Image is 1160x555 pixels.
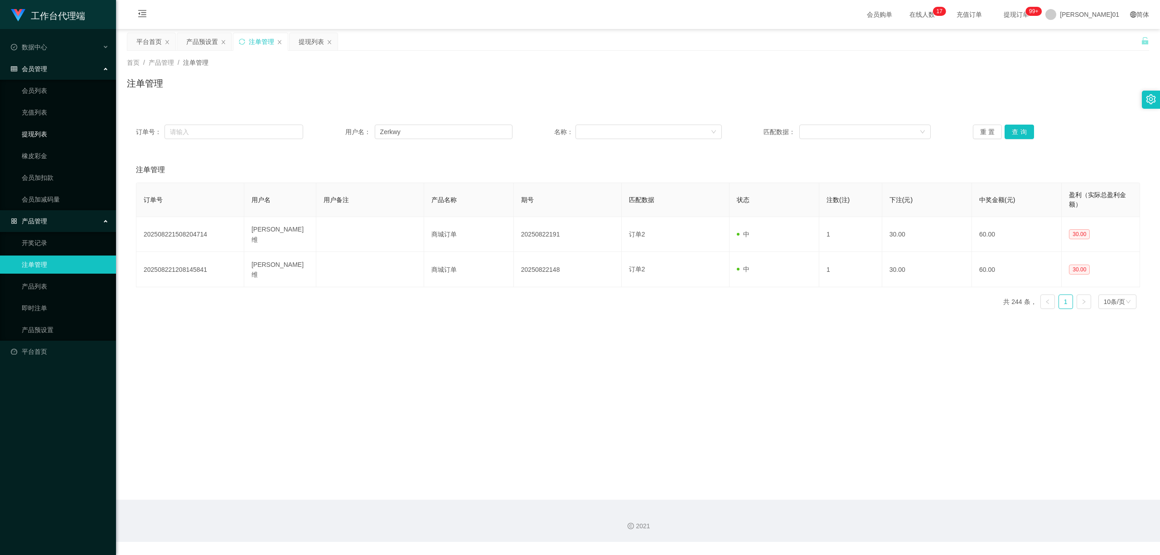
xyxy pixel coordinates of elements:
[221,39,226,45] i: 图标： 关闭
[1069,191,1126,208] font: 盈利（实际总盈利金额）
[22,43,47,51] font: 数据中心
[743,231,749,238] font: 中
[251,226,304,243] font: [PERSON_NAME]维
[186,38,218,45] font: 产品预设置
[144,266,207,273] font: 202508221208145841
[431,196,457,203] font: 产品名称
[764,128,795,135] font: 匹配数据：
[979,196,1015,203] font: 中奖金额(元)
[1130,11,1136,18] i: 图标: 全球
[1073,231,1086,237] font: 30.00
[1104,295,1125,309] div: 10条/页
[31,11,85,21] font: 工作台代理端
[1081,299,1087,304] i: 图标： 右
[22,169,109,187] a: 会员加扣款
[1077,294,1091,309] li: 下一页
[136,166,165,174] font: 注单管理
[1073,266,1086,273] font: 30.00
[249,38,274,45] font: 注单管理
[1136,11,1149,18] font: 简体
[324,196,349,203] font: 用户备注
[889,266,905,273] font: 30.00
[22,65,47,72] font: 会员管理
[521,266,560,273] font: 20250822148
[375,125,512,139] input: 请输入
[1126,299,1131,305] i: 图标： 下
[22,103,109,121] a: 充值列表
[1040,294,1055,309] li: 上一页
[11,66,17,72] i: 图标： 表格
[957,11,982,18] font: 充值订单
[127,0,158,29] i: 图标: 菜单折叠
[711,129,716,135] i: 图标： 下
[1141,37,1149,45] i: 图标： 解锁
[920,129,925,135] i: 图标： 下
[22,277,109,295] a: 产品列表
[144,231,207,238] font: 202508221508204714
[628,523,634,529] i: 图标：版权
[909,11,935,18] font: 在线人数
[11,218,17,224] i: 图标: appstore-o
[629,231,645,238] font: 订单2
[979,231,995,238] font: 60.00
[1029,8,1038,14] font: 99+
[251,196,271,203] font: 用户名
[1004,11,1029,18] font: 提现订单
[889,196,913,203] font: 下注(元)
[629,265,645,273] font: 订单2
[1058,294,1073,309] li: 1
[1146,94,1156,104] i: 图标：设置
[22,147,109,165] a: 橡皮彩金
[164,125,303,139] input: 请输入
[1104,298,1125,305] font: 10条/页
[277,39,282,45] i: 图标： 关闭
[149,59,174,66] font: 产品管理
[521,196,534,203] font: 期号
[629,196,654,203] font: 匹配数据
[933,7,946,16] sup: 17
[826,196,850,203] font: 注数(注)
[22,299,109,317] a: 即时注单
[11,343,109,361] a: 图标：仪表板平台首页
[521,231,560,238] font: 20250822191
[144,196,163,203] font: 订单号
[973,125,1002,139] button: 重置
[1060,11,1119,18] font: [PERSON_NAME]01
[183,59,208,66] font: 注单管理
[22,234,109,252] a: 开奖记录
[826,266,830,273] font: 1
[22,256,109,274] a: 注单管理
[1064,298,1068,305] font: 1
[937,7,940,16] p: 1
[11,44,17,50] i: 图标: 检查-圆圈-o
[554,128,573,135] font: 名称：
[178,59,179,66] font: /
[22,190,109,208] a: 会员加减码量
[143,59,145,66] font: /
[22,321,109,339] a: 产品预设置
[1045,299,1050,304] i: 图标： 左
[431,266,457,273] font: 商城订单
[327,39,332,45] i: 图标： 关闭
[1005,125,1034,139] button: 查询
[11,9,25,22] img: logo.9652507e.png
[889,231,905,238] font: 30.00
[239,39,245,45] i: 图标：同步
[136,128,161,135] font: 订单号：
[22,217,47,225] font: 产品管理
[164,39,170,45] i: 图标： 关闭
[867,11,892,18] font: 会员购单
[136,38,162,45] font: 平台首页
[127,78,163,88] font: 注单管理
[299,38,324,45] font: 提现列表
[1025,7,1042,16] sup: 919
[22,82,109,100] a: 会员列表
[979,266,995,273] font: 60.00
[826,231,830,238] font: 1
[743,265,749,273] font: 中
[1003,299,1036,306] font: 共 244 条，
[636,522,650,530] font: 2021
[431,231,457,238] font: 商城订单
[22,125,109,143] a: 提现列表
[737,196,749,203] font: 状态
